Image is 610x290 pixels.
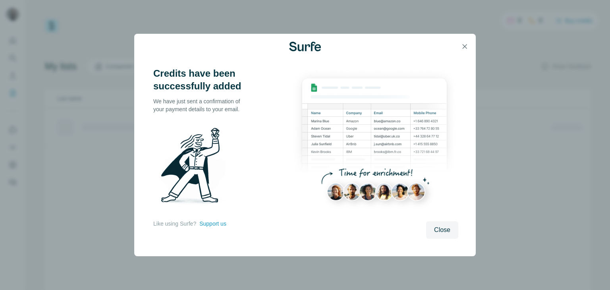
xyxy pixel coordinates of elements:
[291,67,458,216] img: Enrichment Hub - Sheet Preview
[153,97,249,113] p: We have just sent a confirmation of your payment details to your email.
[153,123,236,212] img: Surfe Illustration - Man holding diamond
[199,220,226,228] button: Support us
[434,225,450,235] span: Close
[153,67,249,93] h3: Credits have been successfully added
[426,221,458,239] button: Close
[289,42,321,51] img: Surfe Logo
[153,220,196,228] p: Like using Surfe?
